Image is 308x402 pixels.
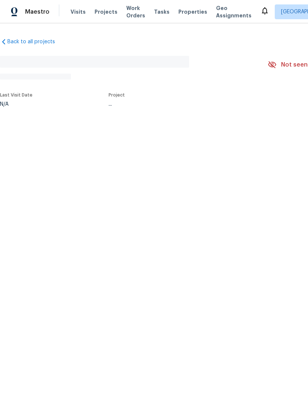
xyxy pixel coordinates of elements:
[109,102,250,107] div: ...
[95,8,117,16] span: Projects
[126,4,145,19] span: Work Orders
[216,4,251,19] span: Geo Assignments
[71,8,86,16] span: Visits
[154,9,170,14] span: Tasks
[109,93,125,97] span: Project
[178,8,207,16] span: Properties
[25,8,49,16] span: Maestro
